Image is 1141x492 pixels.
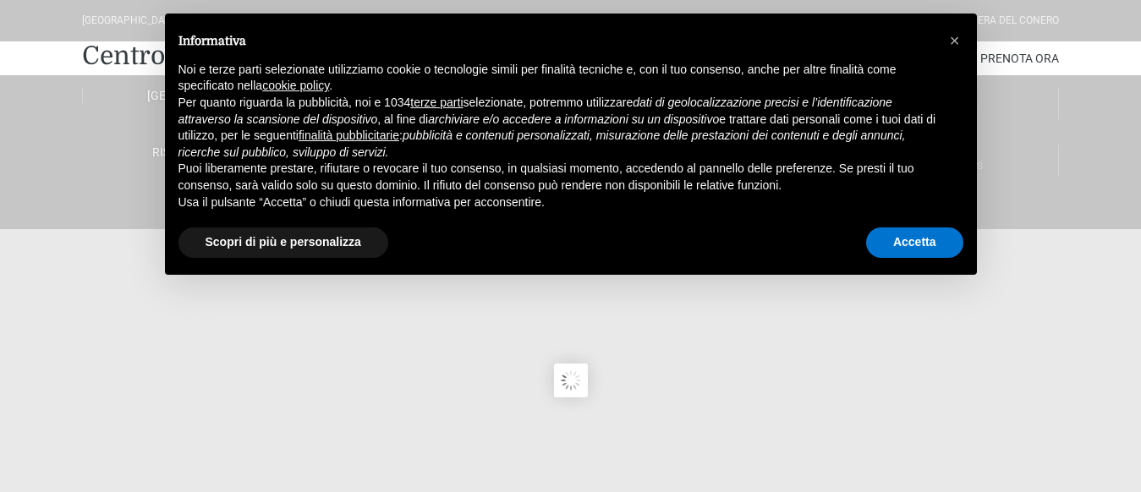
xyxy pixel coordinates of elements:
[178,95,936,161] p: Per quanto riguarda la pubblicità, noi e 1034 selezionate, potremmo utilizzare , al fine di e tra...
[82,201,326,216] a: Italiano
[82,39,409,73] a: Centro Vacanze De Angelis
[178,227,388,258] button: Scopri di più e personalizza
[178,128,906,159] em: pubblicità e contenuti personalizzati, misurazione delle prestazioni dei contenuti e degli annunc...
[82,145,326,160] a: Ristoranti & Bar
[950,31,960,50] span: ×
[299,128,399,145] button: finalità pubblicitarie
[178,62,936,95] p: Noi e terze parti selezionate utilizziamo cookie o tecnologie simili per finalità tecniche e, con...
[178,161,936,194] p: Puoi liberamente prestare, rifiutare o revocare il tuo consenso, in qualsiasi momento, accedendo ...
[178,34,936,48] h2: Informativa
[960,13,1059,29] div: Riviera Del Conero
[410,95,463,112] button: terze parti
[866,227,963,258] button: Accetta
[980,41,1059,75] a: Prenota Ora
[178,96,892,126] em: dati di geolocalizzazione precisi e l’identificazione attraverso la scansione del dispositivo
[941,27,968,54] button: Chiudi questa informativa
[262,79,329,92] a: cookie policy
[178,194,936,211] p: Usa il pulsante “Accetta” o chiudi questa informativa per acconsentire.
[428,112,719,126] em: archiviare e/o accedere a informazioni su un dispositivo
[82,13,179,29] div: [GEOGRAPHIC_DATA]
[82,88,326,103] a: [GEOGRAPHIC_DATA]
